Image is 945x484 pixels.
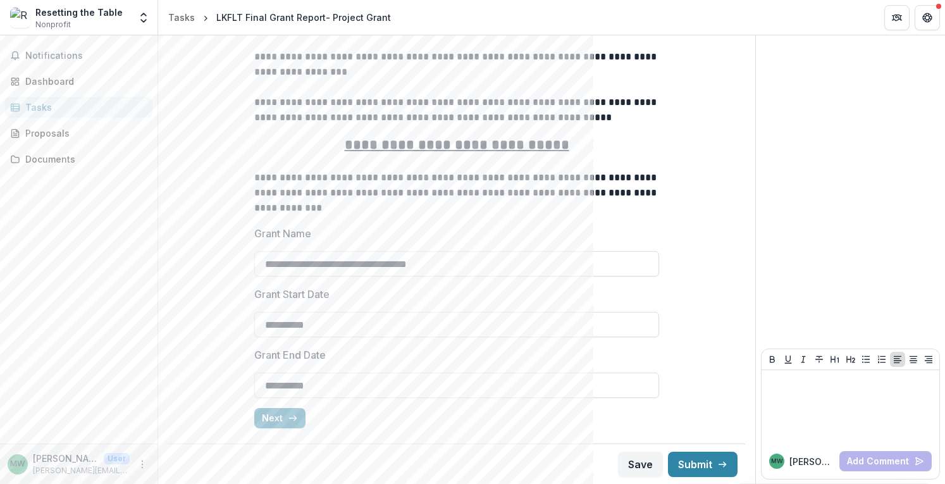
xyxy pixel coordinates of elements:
[906,352,921,367] button: Align Center
[921,352,936,367] button: Align Right
[104,453,130,464] p: User
[33,465,130,476] p: [PERSON_NAME][EMAIL_ADDRESS][DOMAIN_NAME]
[781,352,796,367] button: Underline
[135,5,152,30] button: Open entity switcher
[254,347,326,363] p: Grant End Date
[254,408,306,428] button: Next
[168,11,195,24] div: Tasks
[618,452,663,477] button: Save
[812,352,827,367] button: Strike
[827,352,843,367] button: Heading 1
[254,287,330,302] p: Grant Start Date
[163,8,200,27] a: Tasks
[135,457,150,472] button: More
[5,71,152,92] a: Dashboard
[35,19,71,30] span: Nonprofit
[25,51,147,61] span: Notifications
[668,452,738,477] button: Submit
[25,127,142,140] div: Proposals
[858,352,874,367] button: Bullet List
[765,352,780,367] button: Bold
[10,8,30,28] img: Resetting the Table
[35,6,123,19] div: Resetting the Table
[874,352,889,367] button: Ordered List
[789,455,834,468] p: [PERSON_NAME]
[890,352,905,367] button: Align Left
[843,352,858,367] button: Heading 2
[163,8,396,27] nav: breadcrumb
[796,352,811,367] button: Italicize
[25,101,142,114] div: Tasks
[5,97,152,118] a: Tasks
[5,149,152,170] a: Documents
[25,152,142,166] div: Documents
[5,123,152,144] a: Proposals
[771,458,783,464] div: Melissa Weintraub
[915,5,940,30] button: Get Help
[884,5,910,30] button: Partners
[216,11,391,24] div: LKFLT Final Grant Report- Project Grant
[10,460,25,468] div: Melissa Weintraub
[254,226,311,241] p: Grant Name
[25,75,142,88] div: Dashboard
[839,451,932,471] button: Add Comment
[33,452,99,465] p: [PERSON_NAME]
[5,46,152,66] button: Notifications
